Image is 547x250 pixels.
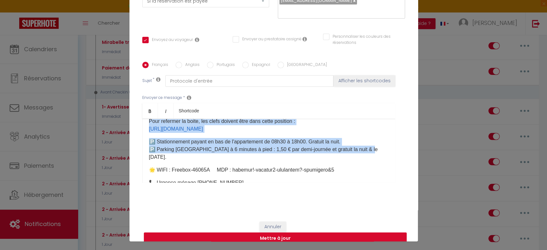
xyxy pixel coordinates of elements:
p: ​🌟 WIFI : Freebox-46065A MDP : habemur!-vacatur2-ululantem?-spumigero&5 [149,166,389,174]
button: Mettre à jour [144,232,407,245]
label: [GEOGRAPHIC_DATA] [284,62,327,69]
a: Italic [158,103,174,118]
a: [URL][DOMAIN_NAME] [149,126,203,132]
i: Envoyer au voyageur [195,37,199,42]
label: Envoyez au voyageur [149,37,193,44]
button: Annuler [260,222,286,232]
label: Envoyer ce message [142,95,182,101]
i: Subject [156,77,161,82]
p: ​​📞 Urgence ménage [PHONE_NUMBER]​ [149,179,389,187]
a: Shortcode [174,103,204,118]
button: Ouvrir le widget de chat LiveChat [5,3,24,22]
label: Sujet [142,78,152,85]
p: 🅿️ Stationnement payant en bas de l'appartement de 08h30 à 18h00. Gratuit la nuit. 🅿️ Parking [GE... [149,138,389,161]
label: Français [149,62,168,69]
i: Envoyer au prestataire si il est assigné [303,36,307,42]
label: Espagnol [249,62,270,69]
button: Afficher les shortcodes [334,75,395,87]
a: Bold [142,103,158,118]
label: Anglais [182,62,200,69]
i: Message [187,95,191,100]
label: Portugais [213,62,235,69]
